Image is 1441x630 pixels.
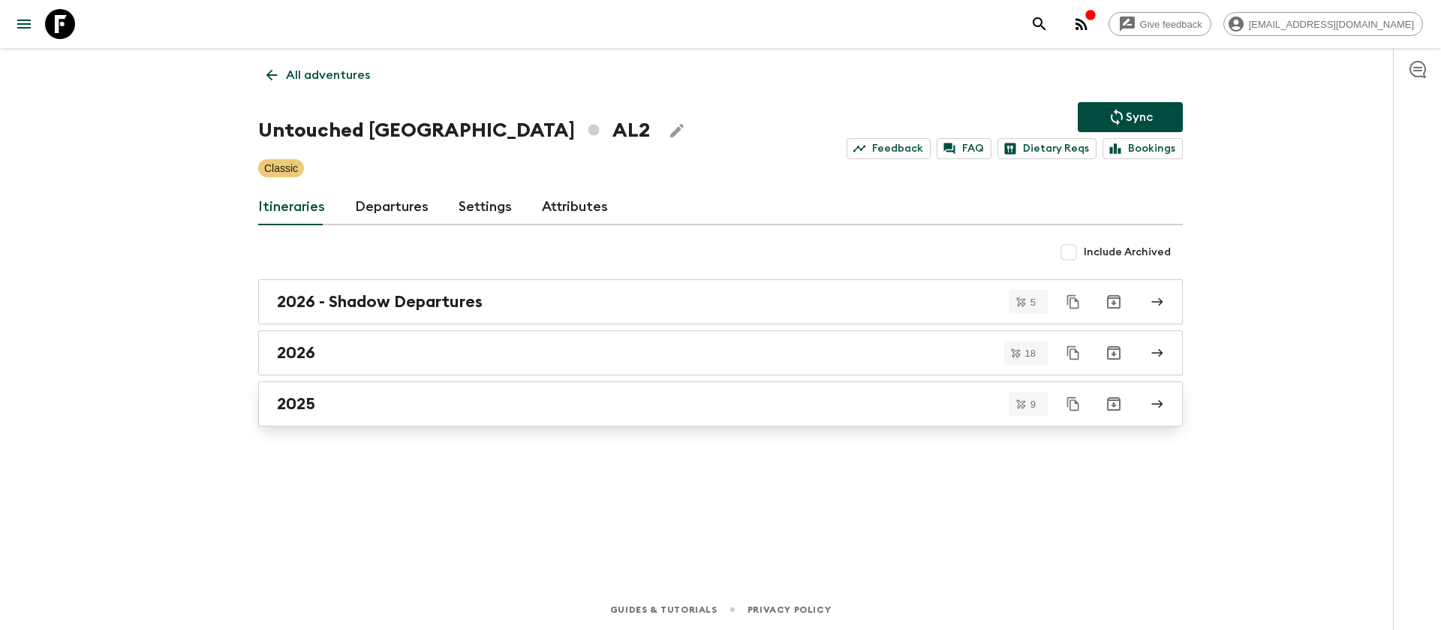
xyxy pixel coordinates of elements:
[1223,12,1423,36] div: [EMAIL_ADDRESS][DOMAIN_NAME]
[1021,399,1045,409] span: 9
[286,66,370,84] p: All adventures
[1060,288,1087,315] button: Duplicate
[459,189,512,225] a: Settings
[1084,245,1171,260] span: Include Archived
[1241,19,1422,30] span: [EMAIL_ADDRESS][DOMAIN_NAME]
[277,343,315,363] h2: 2026
[264,161,298,176] p: Classic
[1109,12,1211,36] a: Give feedback
[997,138,1097,159] a: Dietary Reqs
[847,138,931,159] a: Feedback
[1060,339,1087,366] button: Duplicate
[1099,338,1129,368] button: Archive
[9,9,39,39] button: menu
[748,601,831,618] a: Privacy Policy
[542,189,608,225] a: Attributes
[258,330,1183,375] a: 2026
[1103,138,1183,159] a: Bookings
[662,116,692,146] button: Edit Adventure Title
[1132,19,1211,30] span: Give feedback
[1099,287,1129,317] button: Archive
[1078,102,1183,132] button: Sync adventure departures to the booking engine
[355,189,429,225] a: Departures
[277,292,483,312] h2: 2026 - Shadow Departures
[1024,9,1054,39] button: search adventures
[1099,389,1129,419] button: Archive
[1060,390,1087,417] button: Duplicate
[258,279,1183,324] a: 2026 - Shadow Departures
[258,60,378,90] a: All adventures
[610,601,717,618] a: Guides & Tutorials
[258,189,325,225] a: Itineraries
[277,394,315,414] h2: 2025
[937,138,991,159] a: FAQ
[258,116,650,146] h1: Untouched [GEOGRAPHIC_DATA] AL2
[258,381,1183,427] a: 2025
[1016,348,1045,358] span: 18
[1021,297,1045,307] span: 5
[1126,108,1153,126] p: Sync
